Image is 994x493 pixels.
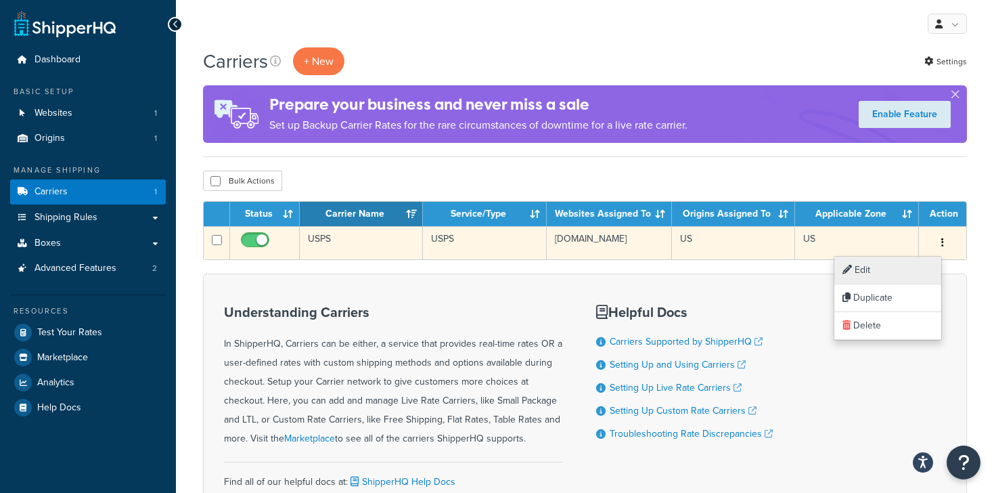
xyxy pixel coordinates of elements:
[10,305,166,317] div: Resources
[947,446,980,479] button: Open Resource Center
[10,256,166,281] a: Advanced Features 2
[10,256,166,281] li: Advanced Features
[10,231,166,256] a: Boxes
[35,108,72,119] span: Websites
[269,93,687,116] h4: Prepare your business and never miss a sale
[10,179,166,205] a: Carriers 1
[293,47,344,75] button: + New
[35,238,61,249] span: Boxes
[230,202,300,226] th: Status: activate to sort column ascending
[795,226,919,259] td: US
[672,202,796,226] th: Origins Assigned To: activate to sort column ascending
[37,377,74,389] span: Analytics
[10,126,166,151] a: Origins 1
[35,186,68,198] span: Carriers
[423,226,546,259] td: USPS
[14,10,116,37] a: ShipperHQ Home
[154,108,157,119] span: 1
[269,116,687,135] p: Set up Backup Carrier Rates for the rare circumstances of downtime for a live rate carrier.
[795,202,919,226] th: Applicable Zone: activate to sort column ascending
[35,133,65,144] span: Origins
[300,226,423,259] td: USPS
[919,202,966,226] th: Action
[672,226,796,259] td: US
[37,402,81,414] span: Help Docs
[610,335,763,349] a: Carriers Supported by ShipperHQ
[348,475,455,489] a: ShipperHQ Help Docs
[154,186,157,198] span: 1
[834,284,941,312] a: Duplicate
[859,101,951,128] a: Enable Feature
[203,171,282,191] button: Bulk Actions
[596,305,773,320] h3: Helpful Docs
[834,312,941,340] a: Delete
[10,395,166,420] a: Help Docs
[224,305,562,448] div: In ShipperHQ, Carriers can be either, a service that provides real-time rates OR a user-defined r...
[10,101,166,126] li: Websites
[547,226,672,259] td: [DOMAIN_NAME]
[35,54,81,66] span: Dashboard
[203,48,268,74] h1: Carriers
[547,202,672,226] th: Websites Assigned To: activate to sort column ascending
[10,101,166,126] a: Websites 1
[10,205,166,230] a: Shipping Rules
[300,202,423,226] th: Carrier Name: activate to sort column ascending
[10,86,166,98] div: Basic Setup
[10,179,166,205] li: Carriers
[35,263,116,274] span: Advanced Features
[224,462,562,492] div: Find all of our helpful docs at:
[224,305,562,320] h3: Understanding Carriers
[10,320,166,345] a: Test Your Rates
[284,431,335,446] a: Marketplace
[203,85,269,143] img: ad-rules-rateshop-fe6ec290ccb7230408bd80ed9643f0289d75e0ffd9eb532fc0e269fcd187b520.png
[924,52,967,71] a: Settings
[10,47,166,72] a: Dashboard
[154,133,157,144] span: 1
[610,358,746,372] a: Setting Up and Using Carriers
[610,381,742,395] a: Setting Up Live Rate Carriers
[423,202,546,226] th: Service/Type: activate to sort column ascending
[610,427,773,441] a: Troubleshooting Rate Discrepancies
[37,352,88,364] span: Marketplace
[37,327,102,339] span: Test Your Rates
[10,165,166,176] div: Manage Shipping
[35,212,97,223] span: Shipping Rules
[152,263,157,274] span: 2
[610,404,756,418] a: Setting Up Custom Rate Carriers
[834,257,941,284] a: Edit
[10,345,166,370] a: Marketplace
[10,126,166,151] li: Origins
[10,370,166,395] a: Analytics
